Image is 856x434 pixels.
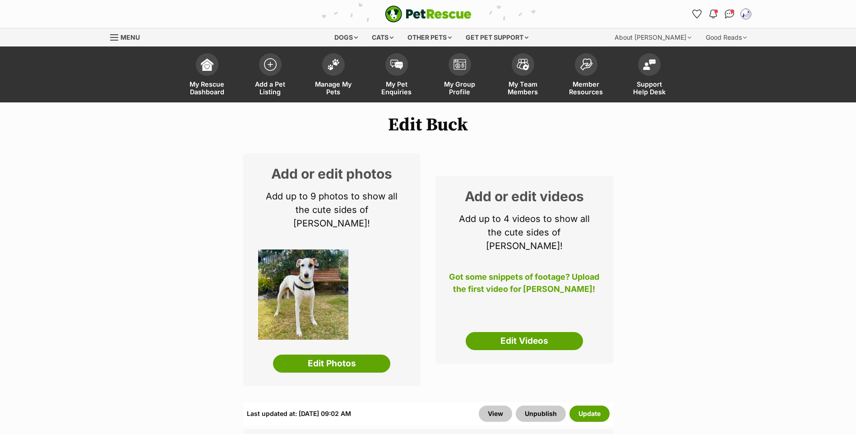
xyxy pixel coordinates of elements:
[176,49,239,102] a: My Rescue Dashboard
[428,49,491,102] a: My Group Profile
[690,7,753,21] ul: Account quick links
[569,406,610,422] button: Update
[555,49,618,102] a: Member Resources
[643,59,656,70] img: help-desk-icon-fdf02630f3aa405de69fd3d07c3f3aa587a6932b1a1747fa1d2bba05be0121f9.svg
[741,9,750,18] img: Shelter Staff profile pic
[376,80,417,96] span: My Pet Enquiries
[257,189,407,230] p: Add up to 9 photos to show all the cute sides of [PERSON_NAME]!
[629,80,670,96] span: Support Help Desk
[327,59,340,70] img: manage-my-pets-icon-02211641906a0b7f246fdf0571729dbe1e7629f14944591b6c1af311fb30b64b.svg
[385,5,472,23] img: logo-e224e6f780fb5917bec1dbf3a21bbac754714ae5b6737aabdf751b685950b380.svg
[401,28,458,46] div: Other pets
[706,7,721,21] button: Notifications
[110,28,146,45] a: Menu
[440,80,480,96] span: My Group Profile
[449,189,600,203] h2: Add or edit videos
[503,80,543,96] span: My Team Members
[517,59,529,70] img: team-members-icon-5396bd8760b3fe7c0b43da4ab00e1e3bb1a5d9ba89233759b79545d2d3fc5d0d.svg
[699,28,753,46] div: Good Reads
[328,28,364,46] div: Dogs
[466,332,583,350] a: Edit Videos
[264,58,277,71] img: add-pet-listing-icon-0afa8454b4691262ce3f59096e99ab1cd57d4a30225e0717b998d2c9b9846f56.svg
[273,355,390,373] a: Edit Photos
[449,271,600,300] p: Got some snippets of footage? Upload the first video for [PERSON_NAME]!
[187,80,227,96] span: My Rescue Dashboard
[618,49,681,102] a: Support Help Desk
[239,49,302,102] a: Add a Pet Listing
[722,7,737,21] a: Conversations
[566,80,606,96] span: Member Resources
[516,406,566,422] button: Unpublish
[313,80,354,96] span: Manage My Pets
[365,49,428,102] a: My Pet Enquiries
[725,9,734,18] img: chat-41dd97257d64d25036548639549fe6c8038ab92f7586957e7f3b1b290dea8141.svg
[709,9,717,18] img: notifications-46538b983faf8c2785f20acdc204bb7945ddae34d4c08c2a6579f10ce5e182be.svg
[257,167,407,180] h2: Add or edit photos
[580,58,592,70] img: member-resources-icon-8e73f808a243e03378d46382f2149f9095a855e16c252ad45f914b54edf8863c.svg
[366,28,400,46] div: Cats
[690,7,704,21] a: Favourites
[250,80,291,96] span: Add a Pet Listing
[608,28,698,46] div: About [PERSON_NAME]
[390,60,403,69] img: pet-enquiries-icon-7e3ad2cf08bfb03b45e93fb7055b45f3efa6380592205ae92323e6603595dc1f.svg
[201,58,213,71] img: dashboard-icon-eb2f2d2d3e046f16d808141f083e7271f6b2e854fb5c12c21221c1fb7104beca.svg
[247,406,351,422] div: Last updated at: [DATE] 09:02 AM
[479,406,512,422] a: View
[120,33,140,41] span: Menu
[491,49,555,102] a: My Team Members
[302,49,365,102] a: Manage My Pets
[739,7,753,21] button: My account
[385,5,472,23] a: PetRescue
[449,212,600,253] p: Add up to 4 videos to show all the cute sides of [PERSON_NAME]!
[459,28,535,46] div: Get pet support
[453,59,466,70] img: group-profile-icon-3fa3cf56718a62981997c0bc7e787c4b2cf8bcc04b72c1350f741eb67cf2f40e.svg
